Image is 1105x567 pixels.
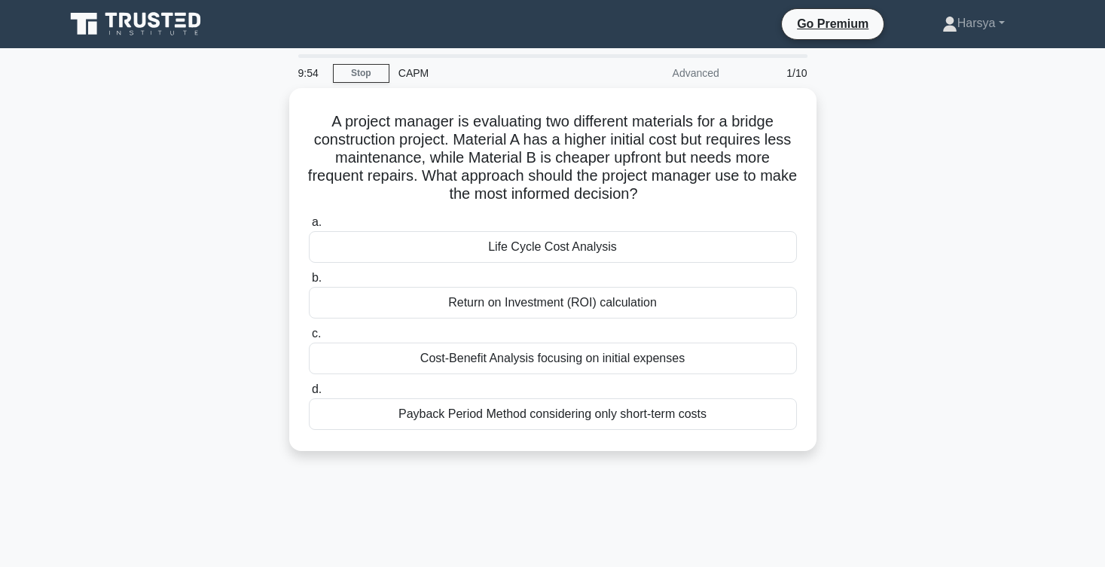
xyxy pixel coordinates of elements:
div: Cost-Benefit Analysis focusing on initial expenses [309,343,797,374]
div: 1/10 [728,58,817,88]
span: b. [312,271,322,284]
div: Advanced [597,58,728,88]
div: 9:54 [289,58,333,88]
span: a. [312,215,322,228]
a: Stop [333,64,389,83]
span: d. [312,383,322,395]
div: Life Cycle Cost Analysis [309,231,797,263]
a: Harsya [906,8,1041,38]
a: Go Premium [788,14,878,33]
h5: A project manager is evaluating two different materials for a bridge construction project. Materi... [307,112,798,204]
div: CAPM [389,58,597,88]
div: Return on Investment (ROI) calculation [309,287,797,319]
div: Payback Period Method considering only short-term costs [309,398,797,430]
span: c. [312,327,321,340]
